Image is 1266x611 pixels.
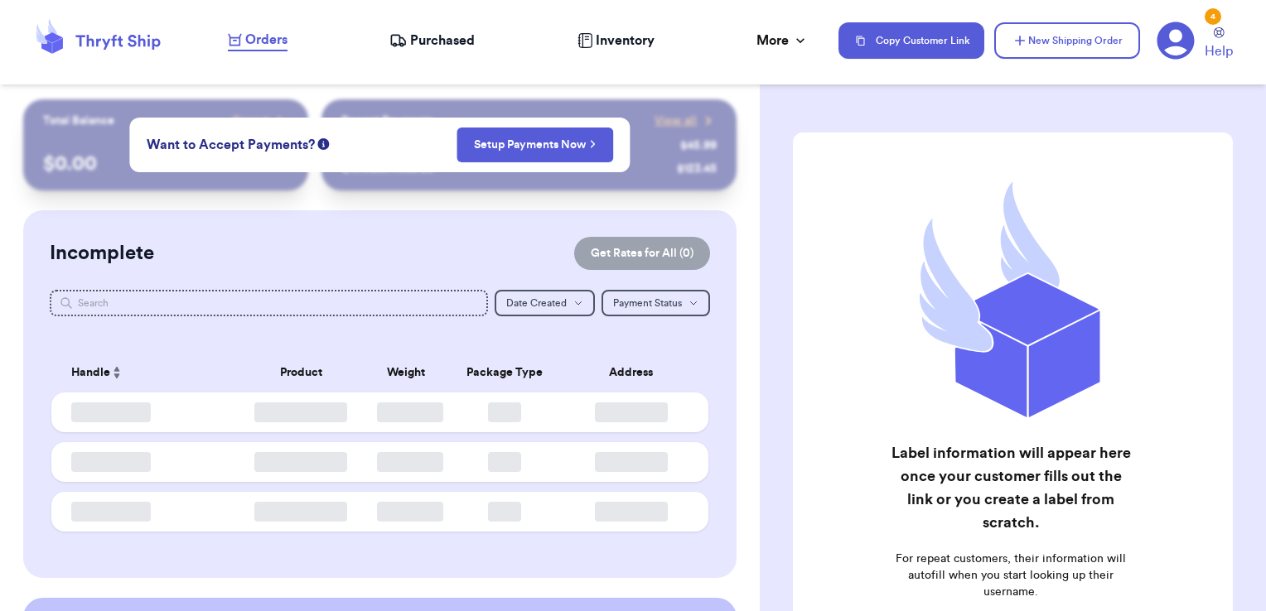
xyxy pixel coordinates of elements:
[994,22,1140,59] button: New Shipping Order
[888,441,1134,534] h2: Label information will appear here once your customer fills out the link or you create a label fr...
[564,353,709,392] th: Address
[389,31,475,51] a: Purchased
[233,113,288,129] a: Payout
[756,31,809,51] div: More
[410,31,475,51] span: Purchased
[596,31,655,51] span: Inventory
[1205,41,1233,61] span: Help
[506,298,567,308] span: Date Created
[1205,8,1221,25] div: 4
[655,113,697,129] span: View all
[110,363,123,382] button: Sort ascending
[245,30,288,50] span: Orders
[1205,27,1233,61] a: Help
[677,161,717,177] div: $ 123.45
[613,298,682,308] span: Payment Status
[43,151,289,177] p: $ 0.00
[71,364,110,382] span: Handle
[838,22,984,59] button: Copy Customer Link
[43,113,114,129] p: Total Balance
[474,137,596,153] a: Setup Payments Now
[367,353,446,392] th: Weight
[577,31,655,51] a: Inventory
[50,290,489,316] input: Search
[457,127,613,162] button: Setup Payments Now
[228,30,288,51] a: Orders
[574,237,710,270] button: Get Rates for All (0)
[147,135,315,155] span: Want to Accept Payments?
[50,240,154,267] h2: Incomplete
[888,551,1134,600] p: For repeat customers, their information will autofill when you start looking up their username.
[680,137,717,154] div: $ 45.99
[655,113,717,129] a: View all
[602,290,710,316] button: Payment Status
[233,113,268,129] span: Payout
[341,113,433,129] p: Recent Payments
[495,290,595,316] button: Date Created
[446,353,564,392] th: Package Type
[1157,22,1195,60] a: 4
[235,353,367,392] th: Product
